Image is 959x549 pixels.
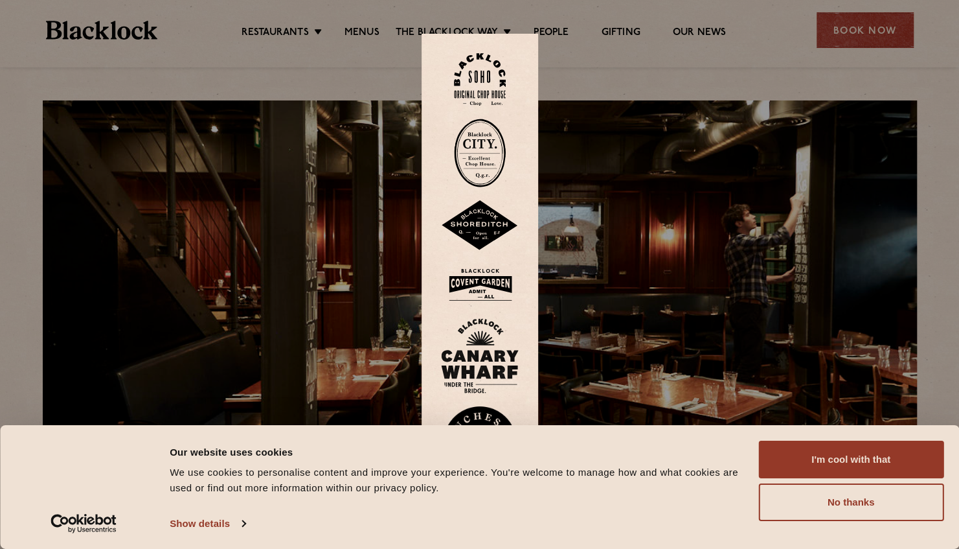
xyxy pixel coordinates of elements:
img: BL_Manchester_Logo-bleed.png [441,406,519,496]
div: Our website uses cookies [170,444,743,460]
img: BL_CW_Logo_Website.svg [441,318,519,393]
img: City-stamp-default.svg [454,119,506,187]
img: Shoreditch-stamp-v2-default.svg [441,200,519,251]
div: We use cookies to personalise content and improve your experience. You're welcome to manage how a... [170,465,743,496]
button: I'm cool with that [758,441,943,478]
a: Show details [170,514,245,533]
img: Soho-stamp-default.svg [454,53,506,106]
button: No thanks [758,484,943,521]
a: Usercentrics Cookiebot - opens in a new window [27,514,141,533]
img: BLA_1470_CoventGarden_Website_Solid.svg [441,264,519,306]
